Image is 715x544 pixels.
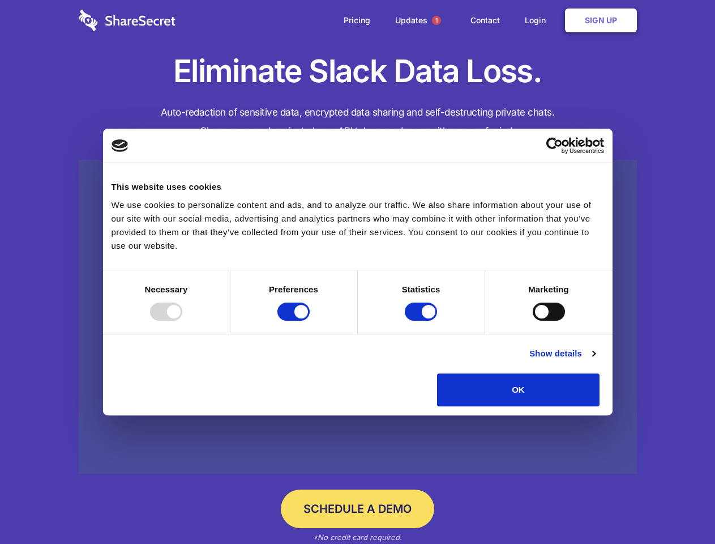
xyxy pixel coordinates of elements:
em: *No credit card required. [313,533,402,542]
strong: Necessary [145,284,188,294]
div: This website uses cookies [112,180,604,194]
h4: Auto-redaction of sensitive data, encrypted data sharing and self-destructing private chats. Shar... [79,103,637,141]
strong: Preferences [269,284,318,294]
a: Pricing [332,3,382,38]
a: Schedule a Demo [281,490,434,528]
img: logo-wordmark-white-trans-d4663122ce5f474addd5e946df7df03e33cb6a1c49d2221995e7729f52c070b2.svg [79,10,175,31]
a: Contact [459,3,511,38]
strong: Statistics [402,284,440,294]
h1: Eliminate Slack Data Loss. [79,51,637,92]
div: We use cookies to personalize content and ads, and to analyze our traffic. We also share informat... [112,198,604,253]
img: logo [112,139,129,152]
span: 1 [432,16,441,25]
a: Login [513,3,563,38]
strong: Marketing [528,284,569,294]
a: Sign Up [565,8,637,32]
a: Show details [529,347,595,360]
a: Usercentrics Cookiebot - opens in a new window [505,137,604,154]
a: Wistia video thumbnail [79,160,637,474]
button: OK [437,373,600,406]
